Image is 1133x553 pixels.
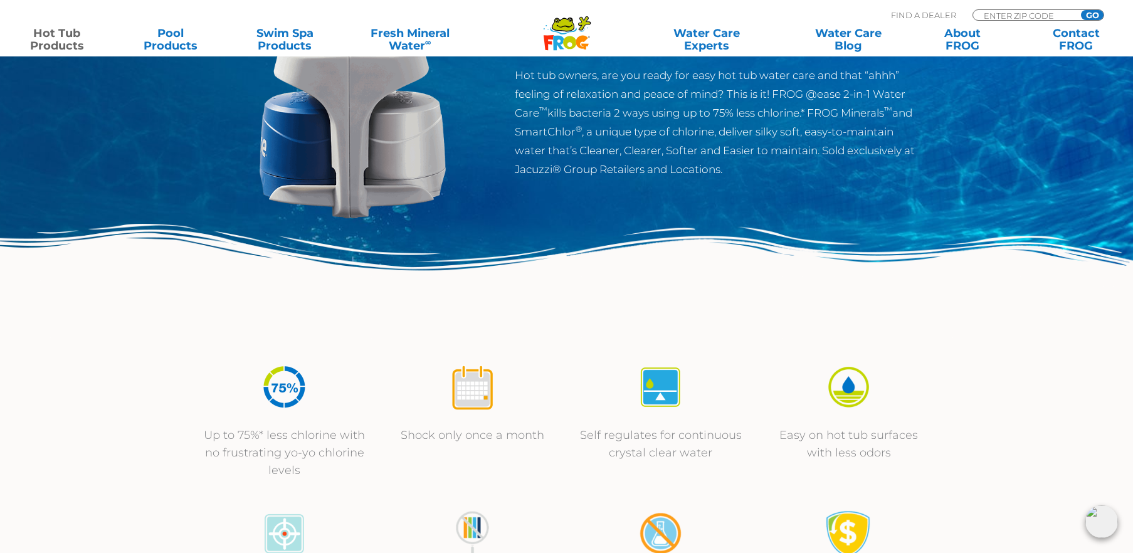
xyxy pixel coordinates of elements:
a: Water CareExperts [635,27,779,52]
p: Shock only once a month [391,426,554,444]
sup: ™ [539,105,547,115]
input: GO [1081,10,1104,20]
img: icon-atease-self-regulates [637,364,684,411]
a: Hot TubProducts [13,27,101,52]
p: Easy on hot tub surfaces with less odors [767,426,930,461]
img: icon-atease-75percent-less [261,364,308,411]
p: Find A Dealer [891,9,956,21]
img: icon-atease-shock-once [449,364,496,411]
img: icon-atease-easy-on [825,364,872,411]
p: Hot tub owners, are you ready for easy hot tub water care and that “ahhh” feeling of relaxation a... [515,66,924,179]
p: Self regulates for continuous crystal clear water [579,426,742,461]
a: Swim SpaProducts [241,27,329,52]
p: Up to 75%* less chlorine with no frustrating yo-yo chlorine levels [203,426,366,479]
sup: ∞ [425,37,431,47]
img: openIcon [1085,505,1118,538]
sup: ™ [884,105,892,115]
sup: ® [576,124,582,134]
a: PoolProducts [127,27,215,52]
a: AboutFROG [918,27,1006,52]
input: Zip Code Form [983,10,1067,21]
a: Water CareBlog [804,27,892,52]
a: Fresh MineralWater∞ [354,27,465,52]
a: ContactFROG [1032,27,1120,52]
